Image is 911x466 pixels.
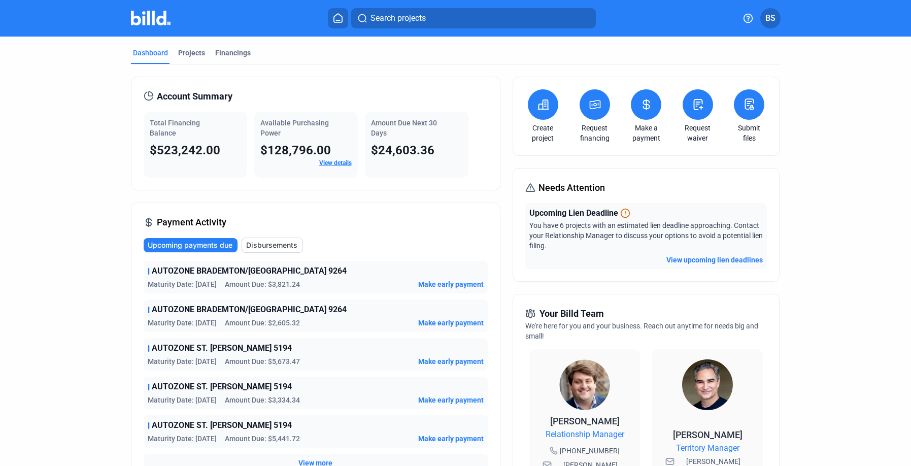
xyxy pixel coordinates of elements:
[680,123,716,143] a: Request waiver
[152,304,347,316] span: AUTOZONE BRADEMTON/[GEOGRAPHIC_DATA] 9264
[559,359,610,410] img: Relationship Manager
[351,8,596,28] button: Search projects
[529,207,618,219] span: Upcoming Lien Deadline
[546,428,624,441] span: Relationship Manager
[148,356,217,367] span: Maturity Date: [DATE]
[760,8,781,28] button: BS
[152,419,292,431] span: AUTOZONE ST. [PERSON_NAME] 5194
[260,143,331,157] span: $128,796.00
[152,342,292,354] span: AUTOZONE ST. [PERSON_NAME] 5194
[628,123,664,143] a: Make a payment
[225,434,300,444] span: Amount Due: $5,441.72
[529,221,763,250] span: You have 6 projects with an estimated lien deadline approaching. Contact your Relationship Manage...
[148,395,217,405] span: Maturity Date: [DATE]
[525,123,561,143] a: Create project
[148,279,217,289] span: Maturity Date: [DATE]
[242,238,303,253] button: Disbursements
[225,279,300,289] span: Amount Due: $3,821.24
[550,416,620,426] span: [PERSON_NAME]
[157,215,226,229] span: Payment Activity
[731,123,767,143] a: Submit files
[673,429,743,440] span: [PERSON_NAME]
[371,143,434,157] span: $24,603.36
[418,434,484,444] button: Make early payment
[371,119,437,137] span: Amount Due Next 30 Days
[150,143,220,157] span: $523,242.00
[246,240,297,250] span: Disbursements
[418,279,484,289] button: Make early payment
[144,238,238,252] button: Upcoming payments due
[152,381,292,393] span: AUTOZONE ST. [PERSON_NAME] 5194
[577,123,613,143] a: Request financing
[539,307,604,321] span: Your Billd Team
[560,446,620,456] span: [PHONE_NUMBER]
[538,181,605,195] span: Needs Attention
[148,240,232,250] span: Upcoming payments due
[418,356,484,367] button: Make early payment
[225,318,300,328] span: Amount Due: $2,605.32
[765,12,775,24] span: BS
[225,356,300,367] span: Amount Due: $5,673.47
[148,318,217,328] span: Maturity Date: [DATE]
[178,48,205,58] div: Projects
[133,48,168,58] div: Dashboard
[666,255,763,265] button: View upcoming lien deadlines
[260,119,329,137] span: Available Purchasing Power
[676,442,739,454] span: Territory Manager
[215,48,251,58] div: Financings
[319,159,352,167] a: View details
[148,434,217,444] span: Maturity Date: [DATE]
[370,12,426,24] span: Search projects
[525,322,758,340] span: We're here for you and your business. Reach out anytime for needs big and small!
[225,395,300,405] span: Amount Due: $3,334.34
[682,359,733,410] img: Territory Manager
[418,318,484,328] button: Make early payment
[157,89,232,104] span: Account Summary
[131,11,171,25] img: Billd Company Logo
[152,265,347,277] span: AUTOZONE BRADEMTON/[GEOGRAPHIC_DATA] 9264
[150,119,200,137] span: Total Financing Balance
[418,395,484,405] button: Make early payment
